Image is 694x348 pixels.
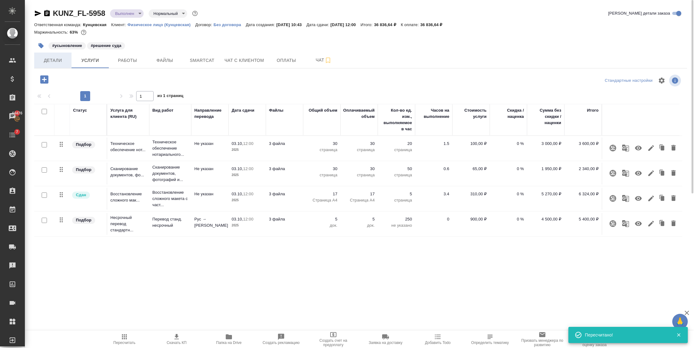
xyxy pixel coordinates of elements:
p: страница [306,172,337,178]
div: Вид работ [152,107,173,114]
span: Чат [309,56,339,64]
p: 3 файла [269,191,300,197]
td: 3.4 [415,188,452,210]
p: 03.10, [232,217,243,221]
p: страница [306,147,337,153]
p: 5 400,00 ₽ [567,216,599,222]
p: Восстановление сложного мак... [110,191,146,203]
button: Нормальный [152,11,180,16]
div: Скидка / наценка [493,107,524,120]
p: Страница А4 [344,197,375,203]
p: К оплате: [401,22,420,27]
td: 0.6 [415,163,452,184]
p: 50 [381,166,412,172]
p: 65,00 ₽ [456,166,487,172]
p: Ответственная команда: [34,22,83,27]
button: Привязать к услуге проект Smartcat [605,191,620,206]
p: Физическое лицо (Кунцевская) [127,22,195,27]
button: Рекомендация движка МТ [618,191,633,206]
p: 36 836,64 ₽ [420,22,447,27]
button: Доп статусы указывают на важность/срочность заказа [191,9,199,17]
span: Чат с клиентом [224,57,264,64]
p: 2 340,00 ₽ [567,166,599,172]
div: Выполнен [110,9,143,18]
p: 17 [306,191,337,197]
button: Добавить тэг [34,39,48,53]
div: Оплачиваемый объем [343,107,375,120]
p: Перевод станд. несрочный [152,216,188,229]
p: страница [344,172,375,178]
a: Без договора [214,22,246,27]
p: Восстановление сложного макета с част... [152,189,188,208]
div: Услуга для клиента (RU) [110,107,146,120]
div: Дата сдачи [232,107,254,114]
button: Редактировать [646,191,656,206]
p: 5 [306,216,337,222]
p: 3 файла [269,216,300,222]
td: 0 [415,213,452,235]
span: Услуги [75,57,105,64]
button: Привязать к услуге проект Smartcat [605,216,620,231]
p: [DATE] 10:43 [276,22,307,27]
span: [PERSON_NAME] детали заказа [608,10,670,16]
span: 🙏 [675,315,685,328]
button: Клонировать [656,191,668,206]
p: 310,00 ₽ [456,191,487,197]
div: Направление перевода [194,107,225,120]
p: док. [344,222,375,229]
button: Закрыть [672,332,685,338]
button: Привязать к услуге проект Smartcat [605,166,620,181]
p: 4 500,00 ₽ [530,216,561,222]
button: Удалить [668,166,679,181]
p: Подбор [76,167,91,173]
p: Договор: [195,22,214,27]
p: Сдан [76,192,86,198]
p: 12:00 [243,166,253,171]
a: 7 [2,127,23,143]
p: 1 950,00 ₽ [530,166,561,172]
span: 7 [12,129,22,135]
span: Настроить таблицу [654,73,669,88]
button: Привязать к услуге проект Smartcat [605,141,620,155]
p: Техническое обеспечение нотариального... [152,139,188,158]
button: Редактировать [646,141,656,155]
p: 12:00 [243,192,253,196]
p: 12:00 [243,141,253,146]
span: Оплаты [271,57,301,64]
p: 03.10, [232,192,243,196]
p: страница [344,147,375,153]
button: Клонировать [656,141,668,155]
span: Работы [113,57,142,64]
button: Удалить [668,141,679,155]
p: 250 [381,216,412,222]
p: Не указан [194,166,225,172]
p: Итого: [360,22,374,27]
p: Кунцевская [83,22,111,27]
p: 3 000,00 ₽ [530,141,561,147]
span: 44476 [8,110,26,116]
p: 03.10, [232,166,243,171]
p: док. [306,222,337,229]
button: Рекомендация движка МТ [618,216,633,231]
div: Файлы [269,107,283,114]
button: Рекомендация движка МТ [618,166,633,181]
p: страница [381,197,412,203]
span: из 1 страниц [157,92,183,101]
p: [DATE] 12:00 [331,22,361,27]
div: split button [603,76,654,86]
p: 5 270,00 ₽ [530,191,561,197]
a: 44476 [2,109,23,124]
div: Выполнен [149,9,187,18]
button: Скопировать ссылку [43,10,51,17]
div: Пересчитано! [585,332,667,338]
button: Добавить услугу [36,73,53,86]
p: 63% [70,30,79,35]
p: страница [381,172,412,178]
p: Подбор [76,142,91,148]
p: 3 600,00 ₽ [567,141,599,147]
p: 2025 [232,197,263,203]
p: не указано [381,222,412,229]
p: 3 файла [269,141,300,147]
div: Общий объем [309,107,337,114]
